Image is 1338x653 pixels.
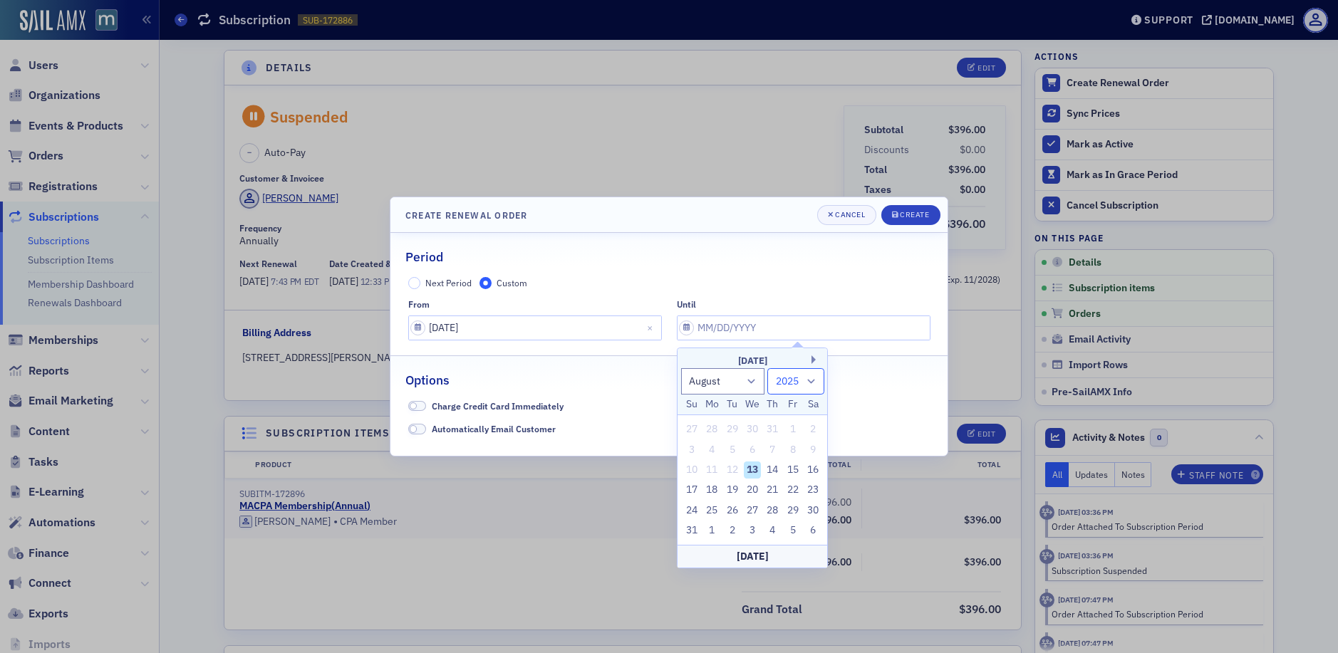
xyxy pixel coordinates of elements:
p: The team can also help [69,18,177,32]
div: Choose Wednesday, August 27th, 2025 [744,502,761,519]
button: Cancel [817,205,876,225]
div: Not available Sunday, August 10th, 2025 [683,461,700,479]
button: Upload attachment [68,466,79,478]
button: Close [643,315,662,340]
button: Create [881,205,940,225]
input: MM/DD/YYYY [677,315,930,340]
div: Not available Monday, August 11th, 2025 [703,461,720,479]
div: Choose Thursday, August 21st, 2025 [764,481,782,498]
div: Choose Tuesday, August 19th, 2025 [724,481,741,498]
input: Next Period [408,277,421,290]
div: Choose Tuesday, September 2nd, 2025 [724,522,741,539]
div: Not available Tuesday, August 5th, 2025 [724,442,741,459]
div: Choose Saturday, August 23rd, 2025 [804,481,821,498]
span: Automatically Email Customer [408,424,427,434]
div: Close [250,6,276,31]
div: We [744,396,761,413]
div: Choose Sunday, August 17th, 2025 [683,481,700,498]
div: Choose Sunday, August 24th, 2025 [683,502,700,519]
div: until [677,299,696,310]
div: Choose Friday, September 5th, 2025 [784,522,802,539]
button: Emoji picker [22,466,33,478]
div: Sa [804,396,821,413]
button: Gif picker [45,466,56,478]
div: Not available Friday, August 1st, 2025 [784,421,802,438]
button: Home [223,6,250,33]
div: Not available Sunday, July 27th, 2025 [683,421,700,438]
button: Next Month [811,355,820,364]
div: Su [683,396,700,413]
div: Not available Wednesday, August 6th, 2025 [744,442,761,459]
div: Not available Wednesday, July 30th, 2025 [744,421,761,438]
button: go back [9,6,36,33]
div: Choose Wednesday, August 20th, 2025 [744,481,761,498]
h4: Create Renewal Order [405,209,528,221]
span: Automatically Email Customer [432,423,556,434]
div: Choose Friday, August 29th, 2025 [784,502,802,519]
div: month 2025-08 [682,419,824,541]
div: Aidan says… [11,404,274,480]
button: Send a message… [244,461,267,484]
div: Choose Monday, August 25th, 2025 [703,502,720,519]
div: Choose Thursday, August 14th, 2025 [764,461,782,479]
div: Choose Friday, August 15th, 2025 [784,461,802,479]
div: Not available Saturday, August 9th, 2025 [804,442,821,459]
div: [PERSON_NAME]. Thank you, I try that. I think he reached out last year and we were unable to find... [63,342,262,384]
span: Charge Credit Card Immediately [408,401,427,412]
div: Choose Monday, August 18th, 2025 [703,481,720,498]
span: Charge Credit Card Immediately [432,400,564,412]
span: Next Period [425,277,472,288]
div: Tu [724,396,741,413]
div: Not available Tuesday, August 12th, 2025 [724,461,741,479]
div: Choose Monday, September 1st, 2025 [703,522,720,539]
div: Create [900,211,929,219]
div: Sounds good. That should be what you need [23,412,222,440]
h2: Period [405,248,443,266]
textarea: Message… [12,437,273,461]
div: Choose Saturday, August 16th, 2025 [804,461,821,479]
div: Fr [784,396,802,413]
div: [DATE] [678,354,827,368]
div: Choose Saturday, August 30th, 2025 [804,502,821,519]
div: Choose Thursday, August 28th, 2025 [764,502,782,519]
div: Choose Friday, August 22nd, 2025 [784,481,802,498]
div: Not available Thursday, August 7th, 2025 [764,442,782,459]
div: Not available Friday, August 8th, 2025 [784,442,802,459]
div: from [408,299,430,310]
h1: Operator [69,7,120,18]
div: Mo [703,396,720,413]
div: Th [764,396,782,413]
div: Not available Thursday, July 31st, 2025 [764,421,782,438]
div: Cancel [835,211,865,219]
span: Custom [497,277,527,288]
div: Choose Saturday, September 6th, 2025 [804,522,821,539]
div: [DATE] [678,545,827,568]
div: [PERSON_NAME]. Thank you, I try that. I think he reached out last year and we were unable to find... [51,333,274,392]
input: Custom [479,277,492,290]
div: Choose Thursday, September 4th, 2025 [764,522,782,539]
div: Choose Tuesday, August 26th, 2025 [724,502,741,519]
div: Choose Wednesday, September 3rd, 2025 [744,522,761,539]
div: Choose Sunday, August 31st, 2025 [683,522,700,539]
div: Historic Join Date - don't check Historic Membership Type - if the license shows a type add it, i... [23,95,222,207]
div: Not available Tuesday, July 29th, 2025 [724,421,741,438]
div: Justin says… [11,333,274,404]
div: Choose Wednesday, August 13th, 2025 [744,461,761,479]
div: Not available Monday, August 4th, 2025 [703,442,720,459]
input: MM/DD/YYYY [408,315,662,340]
h2: Options [405,371,450,390]
div: Sounds good. That should be what you need [11,404,234,449]
div: Not available Saturday, August 2nd, 2025 [804,421,821,438]
div: Not available Sunday, August 3rd, 2025 [683,442,700,459]
div: Not available Monday, July 28th, 2025 [703,421,720,438]
img: Profile image for Operator [41,8,63,31]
